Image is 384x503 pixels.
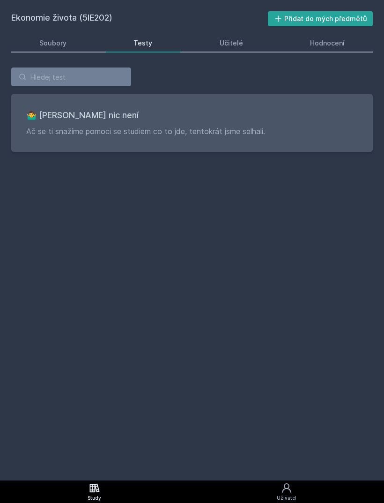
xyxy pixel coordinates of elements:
[310,38,345,48] div: Hodnocení
[39,38,66,48] div: Soubory
[106,34,181,53] a: Testy
[277,495,296,502] div: Uživatel
[192,34,271,53] a: Učitelé
[26,126,358,137] p: Ač se ti snažíme pomoci se studiem co to jde, tentokrát jsme selhali.
[220,38,243,48] div: Učitelé
[282,34,373,53] a: Hodnocení
[133,38,152,48] div: Testy
[11,68,131,86] input: Hledej test
[11,34,95,53] a: Soubory
[26,109,358,122] h3: 🤷‍♂️ [PERSON_NAME] nic není
[11,11,268,26] h2: Ekonomie života (5IE202)
[88,495,101,502] div: Study
[268,11,373,26] button: Přidat do mých předmětů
